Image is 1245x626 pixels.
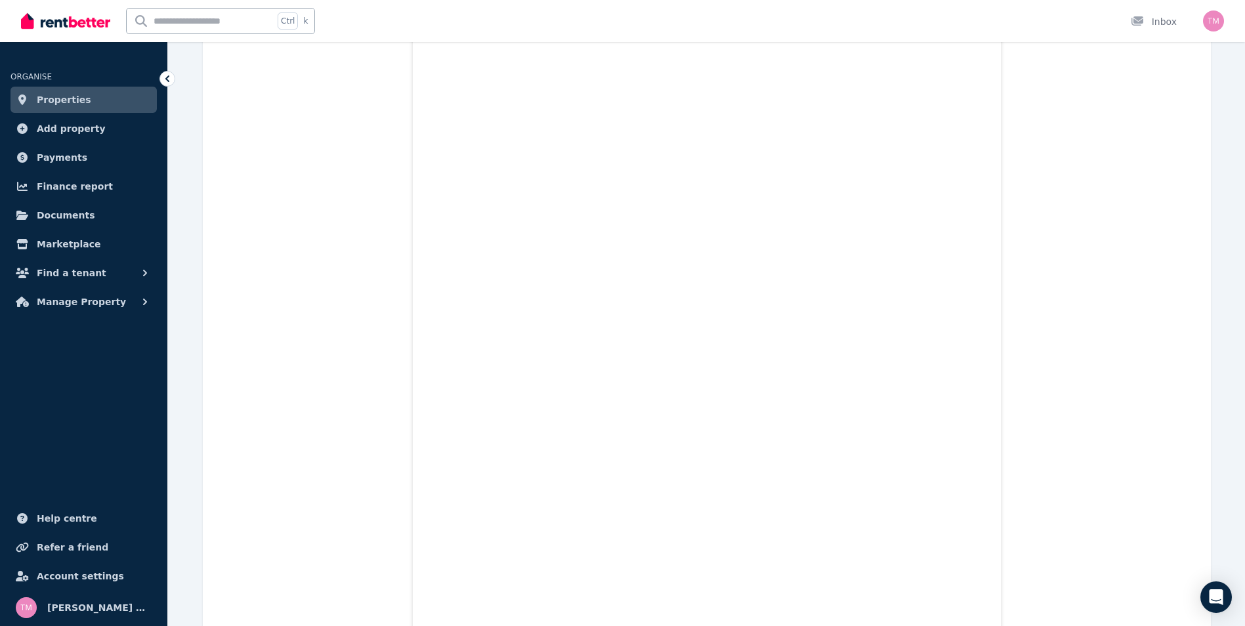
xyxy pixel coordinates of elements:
span: Find a tenant [37,265,106,281]
span: Documents [37,207,95,223]
span: Finance report [37,178,113,194]
img: Tabatha May [16,597,37,618]
a: Properties [11,87,157,113]
span: Payments [37,150,87,165]
a: Finance report [11,173,157,199]
span: Marketplace [37,236,100,252]
a: Refer a friend [11,534,157,560]
div: Inbox [1131,15,1177,28]
span: Manage Property [37,294,126,310]
div: Open Intercom Messenger [1200,581,1232,613]
span: Refer a friend [37,539,108,555]
a: Marketplace [11,231,157,257]
a: Documents [11,202,157,228]
a: Payments [11,144,157,171]
span: Ctrl [278,12,298,30]
img: Tabatha May [1203,10,1224,31]
img: RentBetter [21,11,110,31]
button: Find a tenant [11,260,157,286]
a: Help centre [11,505,157,532]
a: Add property [11,115,157,142]
span: [PERSON_NAME] May [47,600,152,616]
span: Properties [37,92,91,108]
span: Help centre [37,511,97,526]
span: ORGANISE [11,72,52,81]
span: Account settings [37,568,124,584]
span: Add property [37,121,106,136]
a: Account settings [11,563,157,589]
button: Manage Property [11,289,157,315]
span: k [303,16,308,26]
